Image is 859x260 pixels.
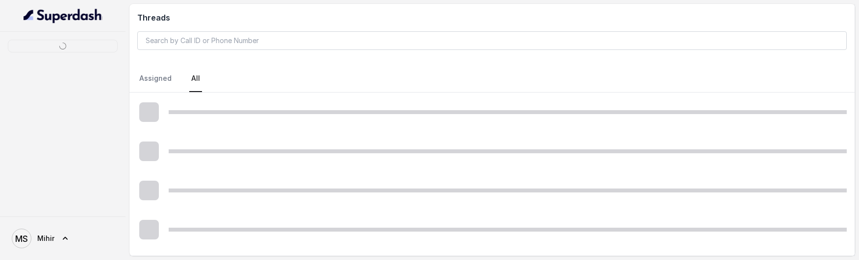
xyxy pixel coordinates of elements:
[137,12,847,24] h2: Threads
[137,31,847,50] input: Search by Call ID or Phone Number
[137,66,847,92] nav: Tabs
[24,8,102,24] img: light.svg
[189,66,202,92] a: All
[137,66,174,92] a: Assigned
[8,225,118,252] a: Mihir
